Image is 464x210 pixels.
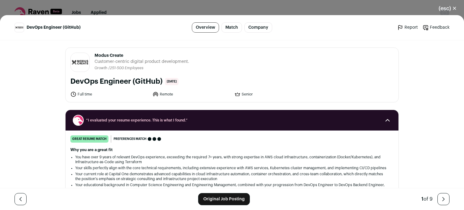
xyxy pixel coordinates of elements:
[70,77,163,86] h1: DevOps Engineer (GitHub)
[421,197,424,202] span: 1
[421,195,433,203] div: of 9
[165,78,179,85] span: [DATE]
[153,91,231,97] li: Remote
[75,183,389,192] li: Your educational background in Computer Science Engineering and Engineering Management, combined ...
[71,59,89,65] img: b7d1039dab99821a620efb55549bbaded13eaaf987d736ac0c37fc23a4b8527d
[27,24,81,31] span: DevOps Engineer (GitHub)
[15,26,24,29] img: b7d1039dab99821a620efb55549bbaded13eaaf987d736ac0c37fc23a4b8527d
[95,59,189,65] span: Customer-centric digital product development.
[114,136,147,142] span: Preferences match
[86,118,378,123] span: “I evaluated your resume experience. This is what I found.”
[198,193,250,205] a: Original Job Posting
[95,53,189,59] span: Modus Create
[70,91,149,97] li: Full time
[108,66,143,70] li: /
[75,172,389,181] li: Your current role at Capital One demonstrates advanced capabilities in cloud infrastructure autom...
[75,155,389,164] li: You have over 9 years of relevant DevOps experience, exceeding the required 7+ years, with strong...
[192,22,219,33] a: Overview
[423,24,449,31] a: Feedback
[221,22,242,33] a: Match
[110,66,143,70] span: 251-500 Employees
[397,24,418,31] a: Report
[70,135,108,143] div: great resume match
[70,147,394,152] h2: Why you are a great fit
[234,91,313,97] li: Senior
[75,166,389,170] li: Your skills perfectly align with the core technical requirements, including extensive experience ...
[431,2,464,15] button: Close modal
[95,66,108,70] li: Growth
[244,22,272,33] a: Company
